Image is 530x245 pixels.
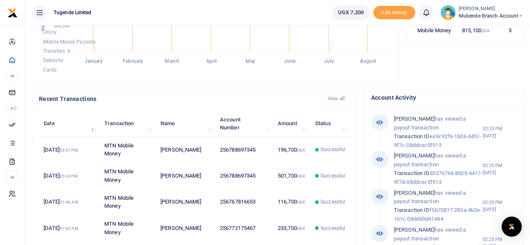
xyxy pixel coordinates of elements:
small: 02:57 PM [59,148,78,152]
td: 501,700 [273,163,310,189]
small: 02:25 PM [DATE] [482,125,516,139]
td: 256788697345 [215,163,273,189]
th: Account Number: activate to sort column ascending [215,111,273,137]
td: 233,700 [273,215,310,241]
td: 196,700 [273,137,310,163]
tspan: 0 [67,49,70,54]
tspan: January [85,58,103,64]
th: Amount: activate to sort column ascending [273,111,310,137]
tspan: February [123,58,143,64]
span: Tugende Limited [50,9,95,16]
tspan: July [324,58,334,64]
span: Transaction ID [394,207,429,213]
h4: Recent Transactions [39,94,317,103]
td: 256767816653 [215,189,273,215]
tspan: August [359,58,376,64]
th: Transaction: activate to sort column ascending [100,111,156,137]
span: Successful [321,224,345,232]
span: Successful [321,172,345,180]
small: [PERSON_NAME] [459,5,523,13]
li: Toup your wallet [373,6,415,20]
span: Mubende Branch Account [459,12,523,20]
td: [PERSON_NAME] [156,215,215,241]
span: Transaction ID [394,170,429,176]
td: [DATE] [39,163,100,189]
small: UGX [297,174,305,178]
th: Date: activate to sort column descending [39,111,100,137]
small: UGX [297,200,305,204]
tspan: March [165,58,179,64]
td: 116,700 [273,189,310,215]
span: UGX 7,200 [338,8,364,17]
tspan: April [206,58,217,64]
tspan: May [246,58,255,64]
li: Wallet ballance [328,5,373,20]
p: has viewed a payout transaction ea9c92f6-1b06-4451-9f7c-08ddcec5f913 [394,115,483,150]
small: UGX [297,148,305,152]
li: Ac [7,101,18,115]
span: [PERSON_NAME] [394,152,434,159]
td: MTN Mobile Money [100,189,156,215]
a: View all [324,93,350,104]
td: 256788697345 [215,137,273,163]
th: Status: activate to sort column ascending [310,111,350,137]
span: Mobile Money Payouts [43,39,96,45]
p: has viewed a payout transaction f5b70817-283a-4b2e-161c-08ddd0d41484 [394,189,483,224]
li: M [7,170,18,184]
small: 07:46 AM [59,200,78,204]
td: Mobile Money [413,21,457,39]
small: 05:24 PM [59,174,78,178]
td: [PERSON_NAME] [156,189,215,215]
th: Name: activate to sort column ascending [156,111,215,137]
td: 3 [494,21,516,39]
a: Add money [373,9,415,15]
small: UGX [481,28,489,33]
td: [PERSON_NAME] [156,163,215,189]
td: 815,100 [457,21,494,39]
span: Transaction ID [394,133,429,139]
span: Utility [43,30,57,36]
a: logo-small logo-large logo-large [8,9,18,15]
span: Successful [321,198,345,206]
div: Open Intercom Messenger [502,217,522,237]
span: [PERSON_NAME] [394,116,434,122]
tspan: June [284,58,295,64]
span: [PERSON_NAME] [394,227,434,233]
span: [PERSON_NAME] [394,190,434,196]
small: 02:25 PM [DATE] [482,162,516,176]
a: profile-user [PERSON_NAME] Mubende Branch Account [440,5,523,20]
td: MTN Mobile Money [100,215,156,241]
tspan: 500,000 [54,23,70,28]
h4: Account Activity [371,93,516,102]
p: has viewed a payout transaction d5376794-8009-4417-9f7d-08ddcec5f913 [394,152,483,186]
small: UGX [297,226,305,231]
a: UGX 7,200 [332,5,370,20]
td: 256772175467 [215,215,273,241]
img: logo-small [8,8,18,18]
small: 07:43 AM [59,226,78,231]
td: [PERSON_NAME] [156,137,215,163]
td: [DATE] [39,189,100,215]
td: MTN Mobile Money [100,163,156,189]
small: 02:25 PM [DATE] [482,199,516,213]
td: MTN Mobile Money [100,137,156,163]
img: profile-user [440,5,455,20]
li: M [7,69,18,83]
td: [DATE] [39,137,100,163]
span: Transfers [43,48,65,54]
span: Deposits [43,58,63,64]
span: Add money [373,6,415,20]
span: Successful [321,146,345,153]
td: [DATE] [39,215,100,241]
span: Cards [43,67,57,73]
